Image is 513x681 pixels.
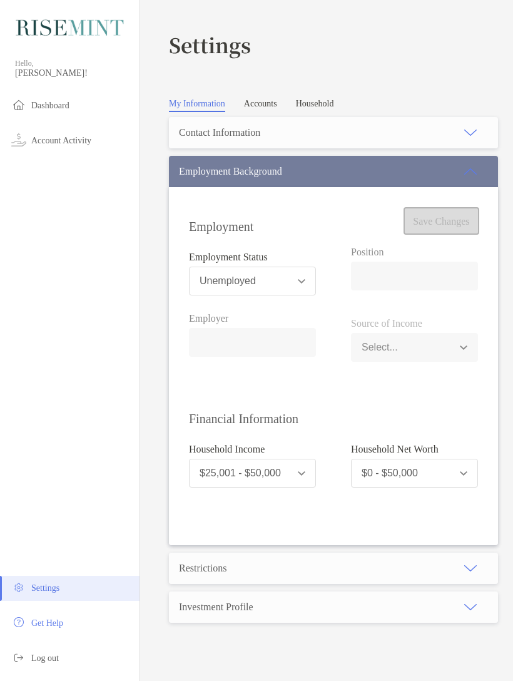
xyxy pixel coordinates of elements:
[463,561,478,576] img: icon arrow
[244,99,277,112] a: Accounts
[179,127,260,138] div: Contact Information
[179,563,226,574] div: Restrictions
[11,650,26,665] img: logout icon
[190,337,315,348] input: Employer
[31,583,59,593] span: Settings
[31,101,69,110] span: Dashboard
[189,220,478,234] h3: Employment
[11,580,26,595] img: settings icon
[463,600,478,615] img: icon arrow
[169,99,225,112] a: My Information
[351,247,478,258] span: Position
[189,412,478,426] h3: Financial Information
[15,68,132,78] span: [PERSON_NAME]!
[189,252,316,263] span: Employment Status
[11,97,26,112] img: household icon
[200,275,256,287] div: Unemployed
[298,279,305,284] img: Open dropdown arrow
[460,346,467,350] img: Open dropdown arrow
[189,459,316,488] button: $25,001 - $50,000
[189,444,316,455] span: Household Income
[189,313,316,324] span: Employer
[460,471,467,476] img: Open dropdown arrow
[351,459,478,488] button: $0 - $50,000
[296,99,334,112] a: Household
[15,5,124,50] img: Zoe Logo
[298,471,305,476] img: Open dropdown arrow
[200,468,281,479] div: $25,001 - $50,000
[463,125,478,140] img: icon arrow
[31,653,59,663] span: Log out
[351,318,478,329] span: Source of Income
[11,132,26,147] img: activity icon
[362,342,398,353] div: Select...
[463,164,478,179] img: icon arrow
[169,30,498,59] h3: Settings
[31,618,63,628] span: Get Help
[352,271,477,282] input: Position
[189,267,316,295] button: Unemployed
[11,615,26,630] img: get-help icon
[362,468,418,479] div: $0 - $50,000
[179,602,253,613] div: Investment Profile
[351,444,478,455] span: Household Net Worth
[351,333,478,362] button: Select...
[179,166,282,177] div: Employment Background
[31,136,91,145] span: Account Activity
